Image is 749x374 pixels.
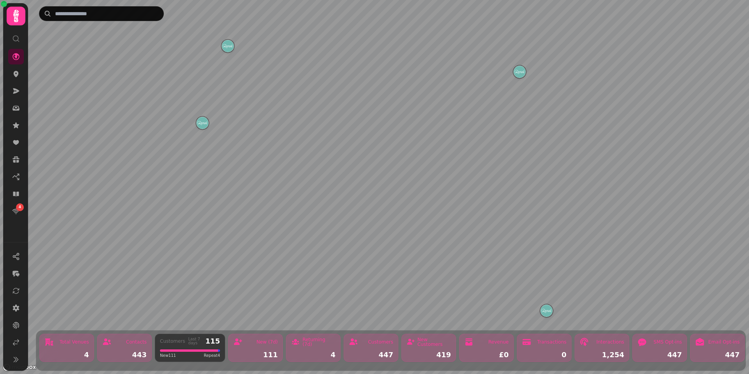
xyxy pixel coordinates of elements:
button: EALING BROADWAY [196,117,209,129]
a: Mapbox logo [2,363,37,372]
div: Map marker [196,117,209,132]
div: 1,254 [580,351,624,358]
button: BROMLEY SOUTH [540,305,553,317]
div: Contacts [126,340,147,344]
span: New 111 [160,353,176,358]
button: WESTFIELD STRATFORD [513,66,526,78]
div: 111 [233,351,278,358]
div: Returning (7d) [302,337,335,347]
div: 0 [522,351,566,358]
div: Customers [368,340,393,344]
div: £0 [464,351,509,358]
div: Interactions [596,340,624,344]
div: 443 [102,351,147,358]
div: 447 [349,351,393,358]
div: 4 [291,351,335,358]
span: Repeat 4 [204,353,220,358]
div: 447 [637,351,682,358]
div: Map marker [513,66,526,80]
div: Map marker [222,40,234,55]
div: Total Venues [60,340,89,344]
div: 447 [695,351,740,358]
div: New Customers [417,337,451,347]
div: 115 [205,338,220,345]
div: Map marker [540,305,553,319]
div: 4 [44,351,89,358]
button: WEMBLEY PARK [222,40,234,52]
div: Last 7 days [188,337,202,345]
div: Revenue [488,340,509,344]
div: SMS Opt-ins [653,340,682,344]
div: New (7d) [256,340,278,344]
span: 4 [19,205,21,210]
div: Transactions [537,340,566,344]
div: 419 [406,351,451,358]
a: 4 [8,203,24,219]
div: Customers [160,339,185,344]
div: Email Opt-ins [708,340,740,344]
